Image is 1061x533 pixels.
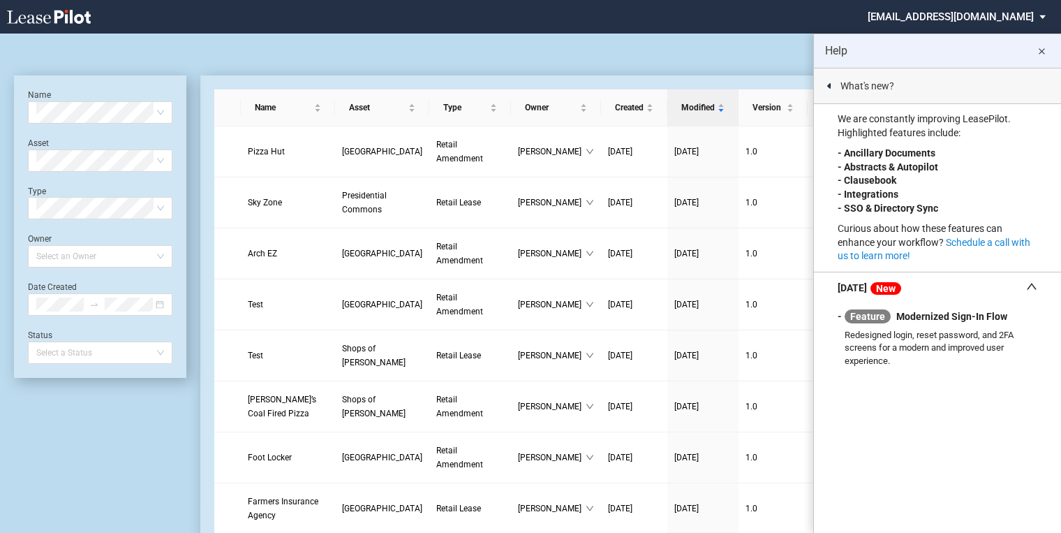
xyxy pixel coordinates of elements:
[248,453,292,462] span: Foot Locker
[586,504,594,513] span: down
[342,502,422,516] a: [GEOGRAPHIC_DATA]
[342,147,422,156] span: Cinco Ranch
[436,198,481,207] span: Retail Lease
[342,344,406,367] span: Shops of Kendall
[342,247,422,261] a: [GEOGRAPHIC_DATA]
[248,393,328,421] a: [PERSON_NAME]’s Coal Fired Pizza
[248,147,285,156] span: Pizza Hut
[608,300,632,309] span: [DATE]
[808,89,904,126] th: Status
[608,504,632,513] span: [DATE]
[342,298,422,312] a: [GEOGRAPHIC_DATA]
[586,249,594,258] span: down
[518,196,586,210] span: [PERSON_NAME]
[608,147,632,156] span: [DATE]
[518,451,586,465] span: [PERSON_NAME]
[342,504,422,513] span: Plaza Mexico
[745,402,757,411] span: 1 . 0
[241,89,335,126] th: Name
[518,145,586,159] span: [PERSON_NAME]
[518,349,586,363] span: [PERSON_NAME]
[248,249,277,258] span: Arch EZ
[436,349,504,363] a: Retail Lease
[436,446,483,469] span: Retail Amendment
[436,504,481,513] span: Retail Lease
[28,330,52,340] label: Status
[745,145,801,159] a: 1.0
[436,444,504,472] a: Retail Amendment
[28,234,52,244] label: Owner
[608,298,660,312] a: [DATE]
[436,240,504,268] a: Retail Amendment
[342,451,422,465] a: [GEOGRAPHIC_DATA]
[28,282,77,292] label: Date Created
[342,395,406,418] span: Shops of Kendall
[674,300,699,309] span: [DATE]
[608,402,632,411] span: [DATE]
[436,351,481,360] span: Retail Lease
[248,198,282,207] span: Sky Zone
[752,101,784,115] span: Version
[681,101,715,115] span: Modified
[342,189,422,217] a: Presidential Commons
[674,400,732,414] a: [DATE]
[674,198,699,207] span: [DATE]
[674,298,732,312] a: [DATE]
[745,504,757,513] span: 1 . 0
[745,502,801,516] a: 1.0
[608,247,660,261] a: [DATE]
[674,196,732,210] a: [DATE]
[608,400,660,414] a: [DATE]
[28,187,46,196] label: Type
[248,351,263,360] span: Test
[248,247,328,261] a: Arch EZ
[518,247,586,261] span: [PERSON_NAME]
[608,196,660,210] a: [DATE]
[443,101,487,115] span: Type
[608,453,632,462] span: [DATE]
[248,497,318,520] span: Farmers Insurance Agency
[436,140,483,163] span: Retail Amendment
[608,351,632,360] span: [DATE]
[586,300,594,309] span: down
[745,298,801,312] a: 1.0
[601,89,667,126] th: Created
[28,138,49,148] label: Asset
[429,89,511,126] th: Type
[745,198,757,207] span: 1 . 0
[674,147,699,156] span: [DATE]
[745,400,801,414] a: 1.0
[248,451,328,465] a: Foot Locker
[674,247,732,261] a: [DATE]
[248,145,328,159] a: Pizza Hut
[89,300,99,309] span: to
[342,191,387,214] span: Presidential Commons
[28,90,51,100] label: Name
[745,351,757,360] span: 1 . 0
[342,300,422,309] span: Union Plaza
[436,393,504,421] a: Retail Amendment
[745,196,801,210] a: 1.0
[745,453,757,462] span: 1 . 0
[608,145,660,159] a: [DATE]
[349,101,406,115] span: Asset
[745,451,801,465] a: 1.0
[586,198,594,207] span: down
[586,402,594,411] span: down
[674,402,699,411] span: [DATE]
[525,101,577,115] span: Owner
[608,451,660,465] a: [DATE]
[674,453,699,462] span: [DATE]
[674,451,732,465] a: [DATE]
[518,298,586,312] span: [PERSON_NAME]
[436,502,504,516] a: Retail Lease
[248,298,328,312] a: Test
[511,89,601,126] th: Owner
[674,351,699,360] span: [DATE]
[342,453,422,462] span: Pompano Citi Centre
[248,495,328,523] a: Farmers Insurance Agency
[608,349,660,363] a: [DATE]
[674,502,732,516] a: [DATE]
[436,242,483,265] span: Retail Amendment
[436,196,504,210] a: Retail Lease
